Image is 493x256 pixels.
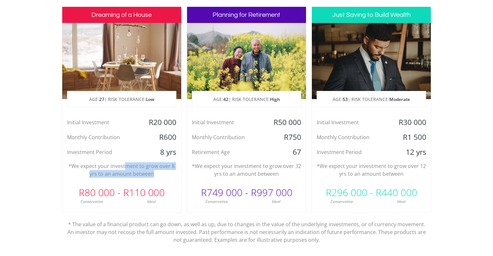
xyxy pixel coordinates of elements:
p: AGE: | RISK TOLERANCE: [67,91,176,107]
div: 67 [266,147,306,157]
div: R749 000 - R997 000 [187,183,306,202]
div: Conservative [187,199,247,205]
p: AGE: | RISK TOLERANCE: [192,91,301,107]
span: Moderate [389,96,410,102]
div: Ideal [122,199,181,205]
div: Initial Investment [187,117,266,127]
div: Conservative [62,199,122,205]
div: R1 500 [391,132,431,142]
h3: Dreaming of a House [62,7,181,23]
div: 8 yrs [141,147,181,157]
div: 12 yrs [391,147,431,157]
p: *We expect your investment to grow over 12 yrs to an amount between [317,162,426,178]
div: Initial Investment [312,117,391,127]
div: R30 000 [391,117,431,127]
div: Initial Investment [62,117,142,127]
div: Ideal [371,199,431,205]
div: Retirement Age [187,147,266,157]
p: *We expect your investment to grow over 8 yrs to an amount between [67,162,176,178]
div: Monthly Contribution [62,132,142,142]
span: 42 [223,96,228,102]
div: Monthly Contribution [312,132,391,142]
span: High [270,96,280,102]
h3: Planning for Retirement [187,7,306,23]
div: Ideal [246,199,306,205]
div: R750 [266,132,306,142]
div: R80 000 - R110 000 [62,183,181,202]
div: R296 000 - R440 000 [312,183,431,202]
p: AGE: | RISK TOLERANCE: [317,91,426,107]
div: Investment Period [62,147,142,157]
span: 53 [343,96,348,102]
div: Conservative [312,199,371,205]
div: Investment Period [312,147,391,157]
span: Low [146,96,154,102]
div: R20 000 [141,117,181,127]
div: Monthly Contribution [187,132,266,142]
h3: Just Saving to Build Wealth [312,7,431,23]
div: R600 [141,132,181,142]
p: * The value of a financial product can go down, as well as up, due to changes in the value of the... [67,213,427,244]
div: R50 000 [266,117,306,127]
span: 27 [99,96,104,102]
p: *We expect your investment to grow over 32 yrs to an amount between [192,162,301,178]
